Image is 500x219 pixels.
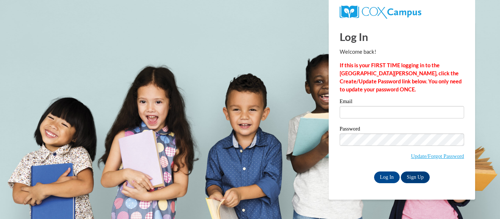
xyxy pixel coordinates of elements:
[401,171,429,183] a: Sign Up
[340,5,421,19] img: COX Campus
[340,8,421,15] a: COX Campus
[340,62,462,92] strong: If this is your FIRST TIME logging in to the [GEOGRAPHIC_DATA][PERSON_NAME], click the Create/Upd...
[411,153,464,159] a: Update/Forgot Password
[374,171,400,183] input: Log In
[340,99,464,106] label: Email
[340,48,464,56] p: Welcome back!
[340,29,464,44] h1: Log In
[340,126,464,133] label: Password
